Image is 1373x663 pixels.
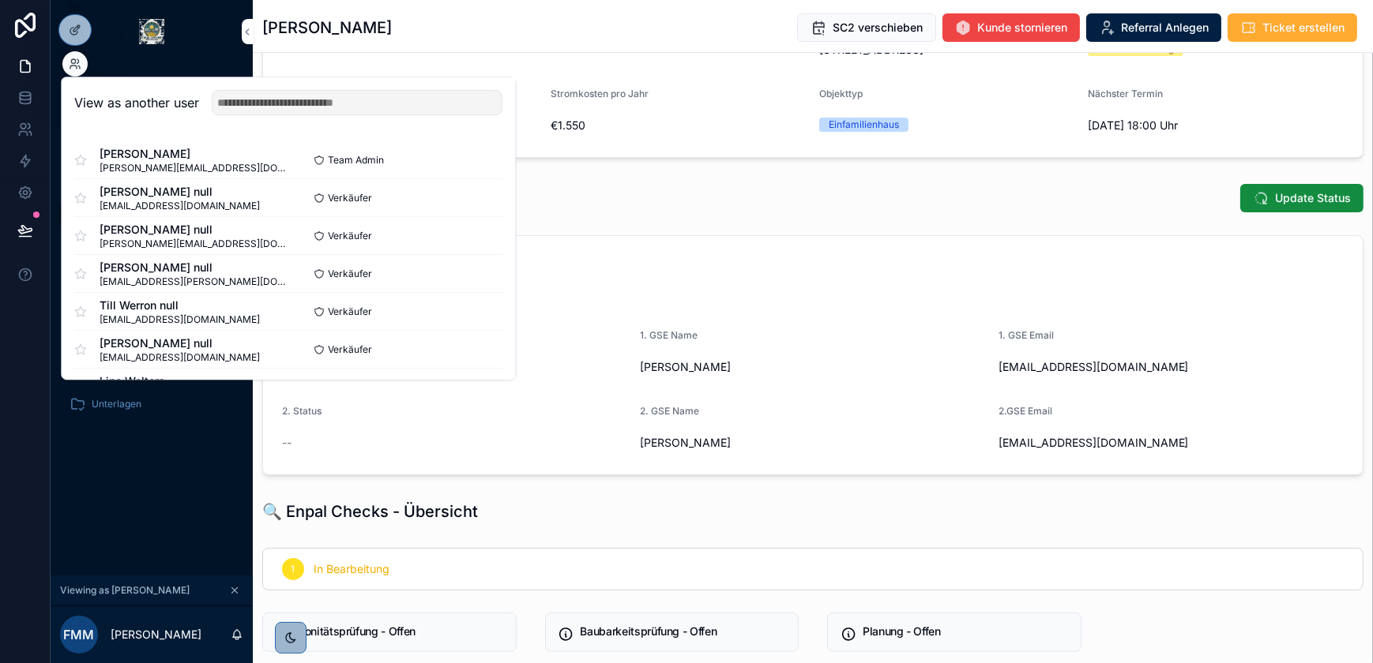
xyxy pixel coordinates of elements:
[797,13,936,42] button: SC2 verschieben
[328,305,372,318] span: Verkäufer
[282,435,292,451] span: --
[60,390,243,418] a: Unterlagen
[100,222,288,238] span: [PERSON_NAME] null
[829,118,899,132] div: Einfamilienhaus
[1088,88,1163,99] span: Nächster Termin
[292,563,295,575] span: 1
[328,192,372,204] span: Verkäufer
[60,358,243,387] a: [PERSON_NAME]
[262,17,392,39] h1: [PERSON_NAME]
[60,137,243,166] a: Mein Kalender
[640,359,985,375] span: [PERSON_NAME]
[328,154,384,167] span: Team Admin
[328,230,372,242] span: Verkäufer
[139,19,164,44] img: App logo
[999,329,1054,341] span: 1. GSE Email
[1240,184,1364,212] button: Update Status
[60,200,243,229] a: Aktive Kunden
[551,118,807,133] span: €1.550
[60,584,190,597] span: Viewing as [PERSON_NAME]
[100,238,288,250] span: [PERSON_NAME][EMAIL_ADDRESS][DOMAIN_NAME]
[92,398,141,410] span: Unterlagen
[640,405,699,417] span: 2. GSE Name
[100,373,260,389] span: Line Wolters
[262,500,478,523] h1: 🔍 Enpal Checks - Übersicht
[1086,13,1221,42] button: Referral Anlegen
[100,335,260,351] span: [PERSON_NAME] null
[581,626,786,637] h5: Baubarkeitsprüfung - Offen
[100,260,288,275] span: [PERSON_NAME] null
[60,169,243,197] a: Neue Kunden
[863,626,1068,637] h5: Planung - Offen
[328,343,372,356] span: Verkäufer
[640,329,698,341] span: 1. GSE Name
[100,351,260,364] span: [EMAIL_ADDRESS][DOMAIN_NAME]
[999,405,1052,417] span: 2.GSE Email
[51,63,253,439] div: scrollable content
[1262,20,1345,36] span: Ticket erstellen
[999,435,1344,451] span: [EMAIL_ADDRESS][DOMAIN_NAME]
[64,625,95,644] span: FMM
[551,88,649,99] span: Stromkosten pro Jahr
[100,298,260,313] span: Till Werron null
[1121,20,1209,36] span: Referral Anlegen
[314,561,389,577] span: In Bearbeitung
[60,74,243,103] a: Monatliche Performance
[942,13,1080,42] button: Kunde stornieren
[60,106,243,134] a: Home
[100,313,260,326] span: [EMAIL_ADDRESS][DOMAIN_NAME]
[282,405,322,417] span: 2. Status
[999,359,1344,375] span: [EMAIL_ADDRESS][DOMAIN_NAME]
[74,93,199,112] h2: View as another user
[328,268,372,280] span: Verkäufer
[111,627,201,642] p: [PERSON_NAME]
[100,146,288,162] span: [PERSON_NAME]
[100,184,260,200] span: [PERSON_NAME] null
[100,275,288,288] span: [EMAIL_ADDRESS][PERSON_NAME][DOMAIN_NAME]
[1228,13,1357,42] button: Ticket erstellen
[819,88,863,99] span: Objekttyp
[100,200,260,212] span: [EMAIL_ADDRESS][DOMAIN_NAME]
[640,435,985,451] span: [PERSON_NAME]
[977,20,1067,36] span: Kunde stornieren
[298,626,503,637] h5: Bonitätsprüfung - Offen
[833,20,923,36] span: SC2 verschieben
[100,162,288,174] span: [PERSON_NAME][EMAIL_ADDRESS][DOMAIN_NAME]
[1275,190,1351,206] span: Update Status
[1088,118,1344,133] span: [DATE] 18:00 Uhr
